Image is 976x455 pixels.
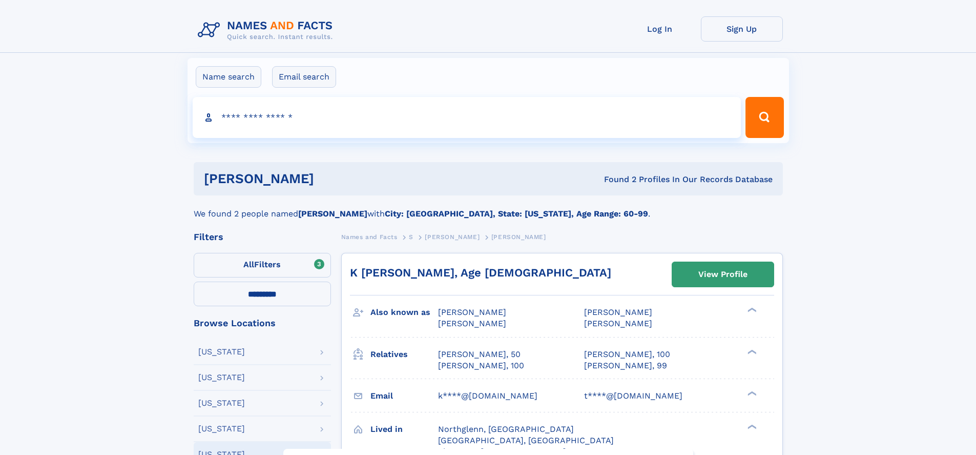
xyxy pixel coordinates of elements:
[198,425,245,433] div: [US_STATE]
[438,424,574,434] span: Northglenn, [GEOGRAPHIC_DATA]
[204,172,459,185] h1: [PERSON_NAME]
[745,307,757,313] div: ❯
[745,423,757,430] div: ❯
[193,97,741,138] input: search input
[438,436,614,445] span: [GEOGRAPHIC_DATA], [GEOGRAPHIC_DATA]
[198,348,245,356] div: [US_STATE]
[350,266,611,279] a: K [PERSON_NAME], Age [DEMOGRAPHIC_DATA]
[425,233,480,241] span: [PERSON_NAME]
[701,16,783,42] a: Sign Up
[672,262,774,287] a: View Profile
[198,373,245,382] div: [US_STATE]
[745,390,757,397] div: ❯
[298,209,367,219] b: [PERSON_NAME]
[370,387,438,405] h3: Email
[698,263,747,286] div: View Profile
[491,233,546,241] span: [PERSON_NAME]
[459,174,773,185] div: Found 2 Profiles In Our Records Database
[584,319,652,328] span: [PERSON_NAME]
[438,319,506,328] span: [PERSON_NAME]
[745,97,783,138] button: Search Button
[194,319,331,328] div: Browse Locations
[619,16,701,42] a: Log In
[194,253,331,278] label: Filters
[370,346,438,363] h3: Relatives
[438,307,506,317] span: [PERSON_NAME]
[272,66,336,88] label: Email search
[584,349,670,360] a: [PERSON_NAME], 100
[243,260,254,269] span: All
[584,307,652,317] span: [PERSON_NAME]
[409,230,413,243] a: S
[385,209,648,219] b: City: [GEOGRAPHIC_DATA], State: [US_STATE], Age Range: 60-99
[198,399,245,407] div: [US_STATE]
[409,233,413,241] span: S
[341,230,398,243] a: Names and Facts
[194,232,331,242] div: Filters
[745,348,757,355] div: ❯
[425,230,480,243] a: [PERSON_NAME]
[438,349,521,360] a: [PERSON_NAME], 50
[194,195,783,220] div: We found 2 people named with .
[438,360,524,371] a: [PERSON_NAME], 100
[370,421,438,438] h3: Lived in
[370,304,438,321] h3: Also known as
[196,66,261,88] label: Name search
[584,360,667,371] a: [PERSON_NAME], 99
[194,16,341,44] img: Logo Names and Facts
